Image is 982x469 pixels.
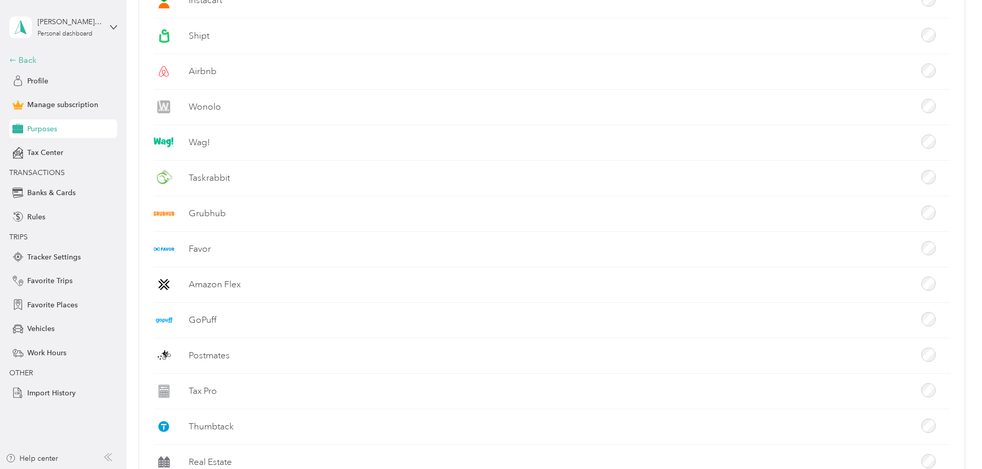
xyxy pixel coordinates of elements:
span: OTHER [9,369,33,377]
span: Favorite Places [27,300,78,310]
div: Personal dashboard [38,31,93,37]
span: Tracker Settings [27,252,81,263]
span: TRIPS [9,233,28,241]
label: GoPuff [189,314,216,326]
button: Help center [6,453,58,464]
label: Taskrabbit [189,171,230,184]
span: Rules [27,212,45,222]
label: Thumbtack [189,420,234,433]
label: Postmates [189,349,230,362]
label: Wag! [189,136,210,149]
span: Banks & Cards [27,187,76,198]
span: Manage subscription [27,99,98,110]
label: Shipt [189,29,209,42]
span: Profile [27,76,48,86]
label: Favor [189,242,211,255]
span: Favorite Trips [27,275,72,286]
span: Purposes [27,124,57,134]
span: Vehicles [27,323,54,334]
img: Legacy Icon [Wonolo] [157,100,170,113]
label: Real Estate [189,456,232,468]
label: Airbnb [189,65,216,78]
iframe: Everlance-gr Chat Button Frame [924,411,982,469]
span: TRANSACTIONS [9,168,65,177]
span: Tax Center [27,147,63,158]
div: Back [9,54,112,66]
span: Import History [27,388,76,398]
label: Wonolo [189,100,221,113]
div: [PERSON_NAME][EMAIL_ADDRESS][DOMAIN_NAME] [38,16,102,27]
label: Tax Pro [189,385,217,397]
label: Grubhub [189,207,226,220]
label: Amazon Flex [189,278,241,291]
span: Work Hours [27,348,66,358]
